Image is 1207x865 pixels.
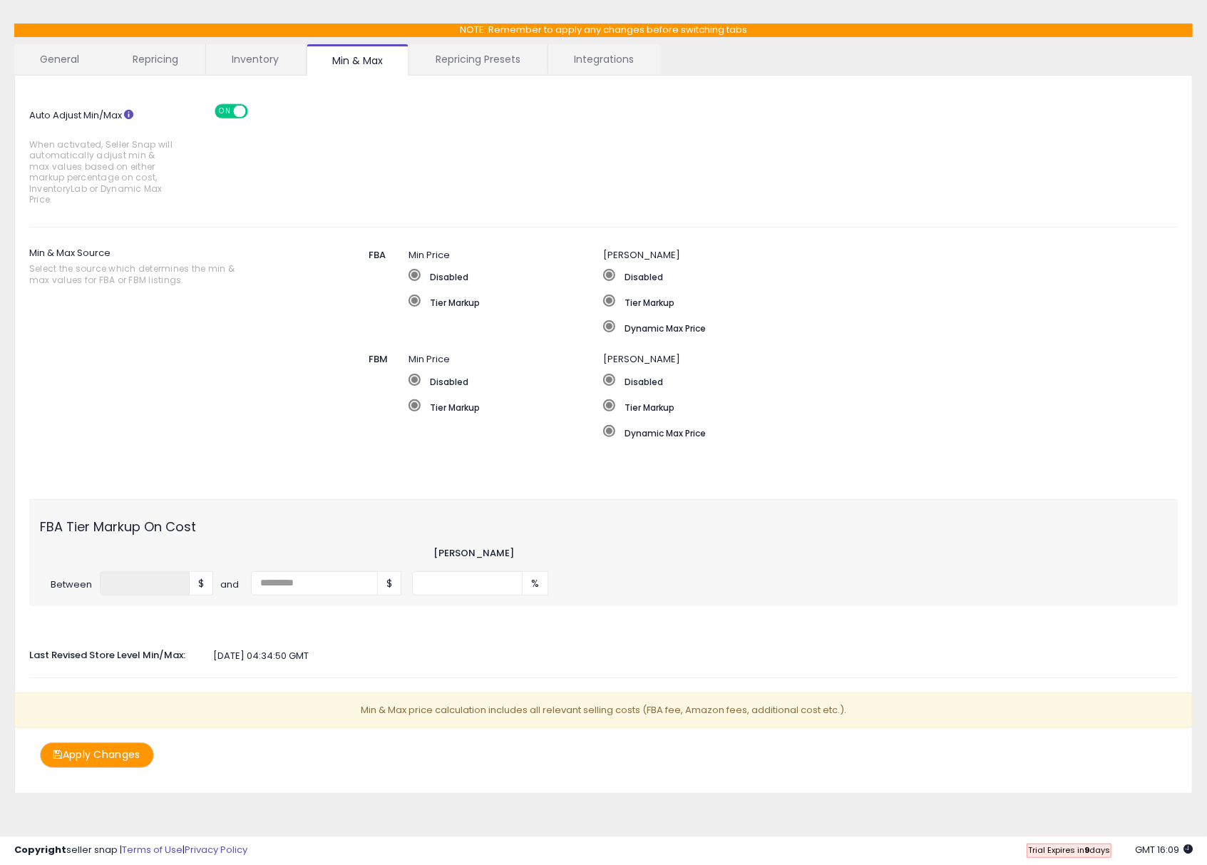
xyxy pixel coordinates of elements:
label: Disabled [603,374,993,388]
a: Terms of Use [122,843,183,856]
span: FBM [369,352,388,366]
span: ON [217,105,235,117]
a: Integrations [548,44,659,74]
span: Min Price [409,248,450,262]
label: Tier Markup [603,399,993,414]
p: Min & Max price calculation includes all relevant selling costs (FBA fee, Amazon fees, additional... [14,692,1193,729]
div: seller snap | | [14,844,247,857]
strong: Copyright [14,843,66,856]
span: and [220,578,250,592]
label: Tier Markup [409,399,603,414]
label: Dynamic Max Price [603,320,1091,334]
span: $ [378,571,401,595]
span: % [523,571,548,595]
a: Inventory [206,44,304,74]
span: FBA [369,248,386,262]
span: $ [190,571,213,595]
p: NOTE: Remember to apply any changes before switching tabs [14,24,1193,37]
button: Apply Changes [40,742,154,767]
span: When activated, Seller Snap will automatically adjust min & max values based on either markup per... [29,139,177,205]
label: Dynamic Max Price [603,425,993,439]
label: Last Revised Store Level Min/Max: [19,644,213,662]
label: FBA Tier Markup On Cost [29,510,220,536]
label: Disabled [409,269,603,283]
span: Trial Expires in days [1028,844,1110,856]
span: [PERSON_NAME] [603,248,680,262]
a: Min & Max [307,44,409,76]
b: 9 [1084,844,1089,856]
label: Min & Max Source [29,242,300,293]
span: OFF [246,105,269,117]
label: Tier Markup [603,295,1091,309]
div: [DATE] 04:34:50 GMT [19,650,1188,663]
a: Repricing [107,44,204,74]
a: Repricing Presets [410,44,546,74]
a: General [14,44,106,74]
span: [PERSON_NAME] [603,352,680,366]
span: 2025-09-9 16:09 GMT [1135,843,1193,856]
label: [PERSON_NAME] [433,547,514,561]
label: Disabled [409,374,603,388]
span: Select the source which determines the min & max values for FBA or FBM listings. [29,263,250,285]
label: Disabled [603,269,1091,283]
label: Auto Adjust Min/Max [19,104,213,213]
label: Tier Markup [409,295,603,309]
span: Between [40,578,100,592]
span: Min Price [409,352,450,366]
a: Privacy Policy [185,843,247,856]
